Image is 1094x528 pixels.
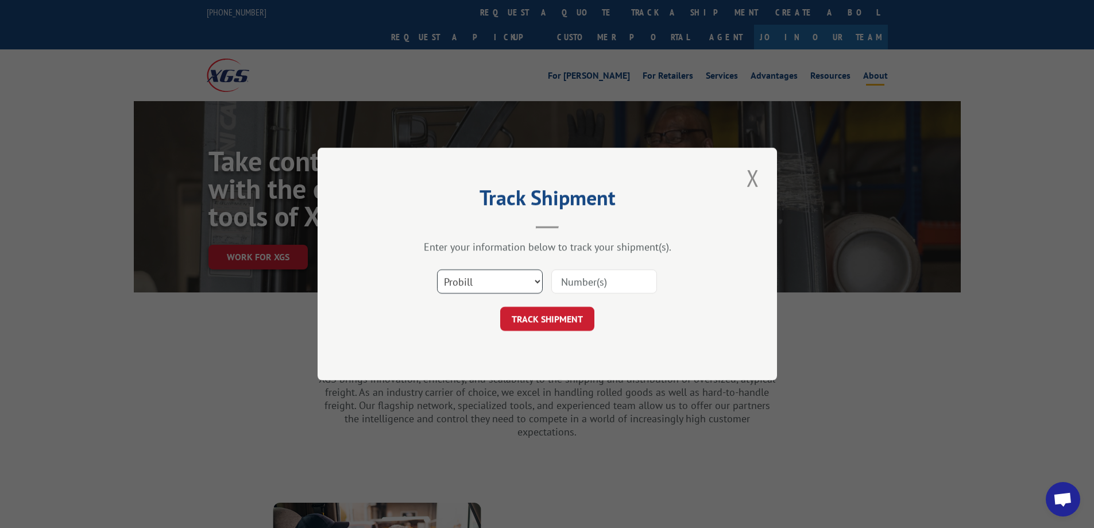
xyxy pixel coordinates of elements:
h2: Track Shipment [375,190,720,211]
button: Close modal [743,162,763,194]
button: TRACK SHIPMENT [500,307,594,331]
a: Open chat [1046,482,1080,517]
div: Enter your information below to track your shipment(s). [375,240,720,253]
input: Number(s) [551,269,657,294]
